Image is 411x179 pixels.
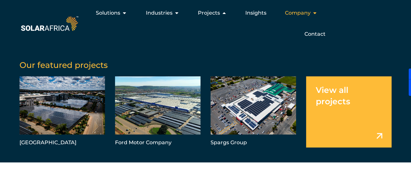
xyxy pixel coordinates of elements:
[146,9,172,17] span: Industries
[285,9,310,17] span: Company
[245,9,266,17] a: Insights
[80,6,330,41] nav: Menu
[19,60,392,70] h5: Our featured projects
[96,9,120,17] span: Solutions
[19,76,105,147] a: [GEOGRAPHIC_DATA]
[80,6,330,41] div: Menu Toggle
[304,30,325,38] a: Contact
[306,76,392,147] a: View all projects
[198,9,220,17] span: Projects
